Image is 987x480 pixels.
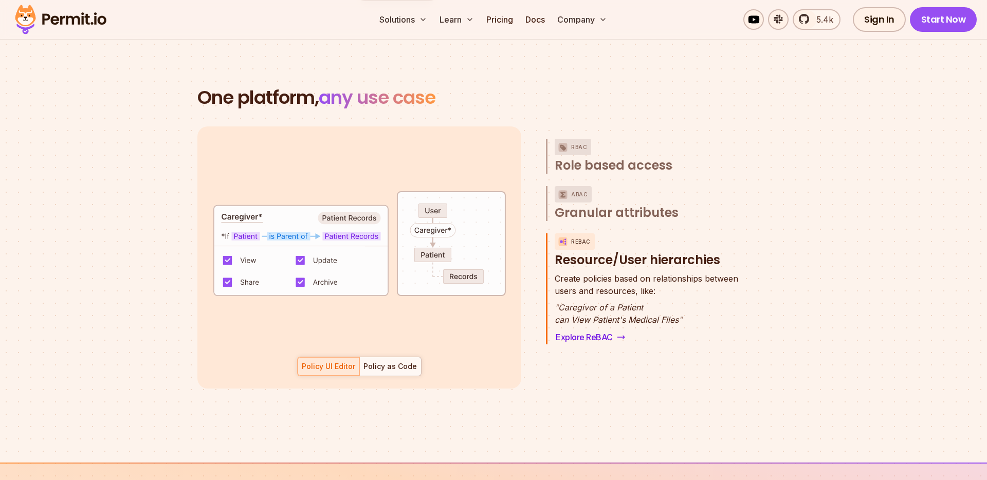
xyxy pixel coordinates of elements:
[555,205,679,221] span: Granular attributes
[810,13,833,26] span: 5.4k
[482,9,517,30] a: Pricing
[521,9,549,30] a: Docs
[555,272,738,297] p: users and resources, like:
[555,330,626,344] a: Explore ReBAC
[555,302,558,312] span: "
[571,139,587,155] p: RBAC
[319,84,435,110] span: any use case
[359,357,422,376] button: Policy as Code
[363,361,417,372] div: Policy as Code
[853,7,906,32] a: Sign In
[555,301,738,326] p: Caregiver of a Patient can View Patient's Medical Files
[555,272,738,285] span: Create policies based on relationships between
[793,9,840,30] a: 5.4k
[553,9,611,30] button: Company
[435,9,478,30] button: Learn
[679,315,682,325] span: "
[555,139,746,174] button: RBACRole based access
[555,186,746,221] button: ABACGranular attributes
[197,87,790,108] h2: One platform,
[555,157,672,174] span: Role based access
[10,2,111,37] img: Permit logo
[571,186,588,202] p: ABAC
[375,9,431,30] button: Solutions
[910,7,977,32] a: Start Now
[555,272,746,344] div: ReBACResource/User hierarchies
